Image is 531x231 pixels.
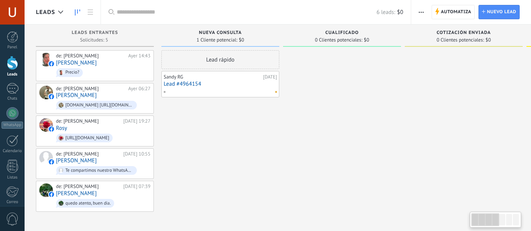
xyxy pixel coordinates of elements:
[56,183,121,189] div: de: [PERSON_NAME]
[487,5,516,19] span: Nuevo lead
[409,30,519,37] div: Cotización enviada
[39,151,53,165] div: Brian Martínez
[56,92,97,99] a: [PERSON_NAME]
[263,74,277,80] div: [DATE]
[65,201,111,206] div: quedo atento, buen dia.
[39,86,53,99] div: Miranda Iván
[2,200,23,205] div: Correo
[56,86,125,92] div: de: [PERSON_NAME]
[128,86,150,92] div: Ayer 06:27
[441,5,471,19] span: Automatiza
[486,38,491,42] span: $0
[437,38,484,42] span: 0 Clientes potenciales:
[164,81,277,87] a: Lead #4964154
[123,118,150,124] div: [DATE] 19:27
[199,30,242,35] span: Nueva consulta
[123,151,150,157] div: [DATE] 10:55
[2,96,23,101] div: Chats
[397,9,403,16] span: $0
[65,70,79,75] div: Precio?
[56,118,121,124] div: de: [PERSON_NAME]
[65,168,133,173] div: Te compartimos nuestro WhatsApp para una atención más rápida. 🌹 Sólo da clic en el siguiente enla...
[128,53,150,59] div: Ayer 14:43
[39,183,53,197] div: Garcia Criss
[56,190,97,197] a: [PERSON_NAME]
[56,125,67,131] a: Rosy
[49,94,54,99] img: facebook-sm.svg
[39,53,53,66] div: Dilan Dcu
[165,30,276,37] div: Nueva consulta
[123,183,150,189] div: [DATE] 07:39
[2,122,23,129] div: WhatsApp
[56,53,125,59] div: de: [PERSON_NAME]
[275,91,277,93] span: No hay nada asignado
[478,5,520,19] a: Nuevo lead
[239,38,244,42] span: $0
[287,30,397,37] div: Cualificado
[376,9,395,16] span: 6 leads:
[437,30,491,35] span: Cotización enviada
[80,38,108,42] span: Solicitudes: 5
[161,50,279,69] div: Lead rápido
[72,30,118,35] span: Leads Entrantes
[197,38,237,42] span: 1 Cliente potencial:
[2,149,23,154] div: Calendario
[65,136,109,141] div: [URL][DOMAIN_NAME]
[325,30,359,35] span: Cualificado
[364,38,369,42] span: $0
[164,74,261,80] div: Sandy RG
[2,72,23,77] div: Leads
[56,151,121,157] div: de: [PERSON_NAME]
[40,30,150,37] div: Leads Entrantes
[2,45,23,50] div: Panel
[56,60,97,66] a: [PERSON_NAME]
[49,126,54,132] img: facebook-sm.svg
[39,118,53,132] div: Rosy
[432,5,475,19] a: Automatiza
[49,61,54,66] img: facebook-sm.svg
[315,38,362,42] span: 0 Clientes potenciales:
[56,157,97,164] a: [PERSON_NAME]
[36,9,55,16] span: Leads
[49,159,54,165] img: facebook-sm.svg
[65,103,133,108] div: [DOMAIN_NAME] [URL][DOMAIN_NAME][DOMAIN_NAME]
[49,192,54,197] img: facebook-sm.svg
[2,175,23,180] div: Listas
